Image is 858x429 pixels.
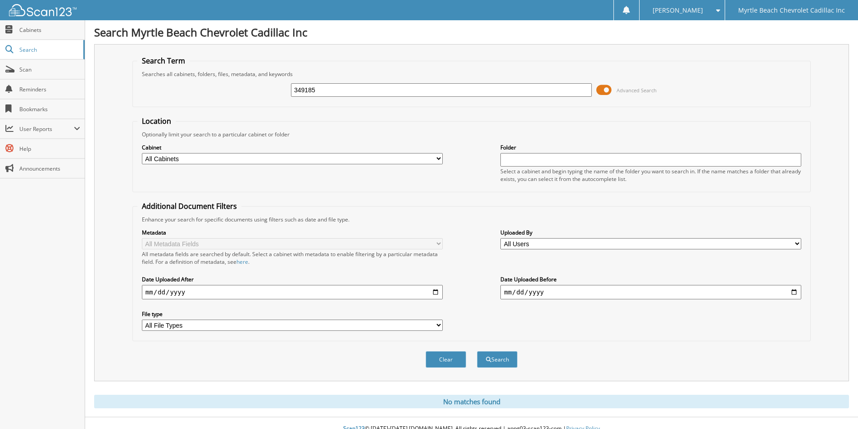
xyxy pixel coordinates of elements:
div: Enhance your search for specific documents using filters such as date and file type. [137,216,806,223]
div: Optionally limit your search to a particular cabinet or folder [137,131,806,138]
button: Clear [426,351,466,368]
span: Bookmarks [19,105,80,113]
div: All metadata fields are searched by default. Select a cabinet with metadata to enable filtering b... [142,250,443,266]
legend: Location [137,116,176,126]
div: No matches found [94,395,849,408]
div: Select a cabinet and begin typing the name of the folder you want to search in. If the name match... [500,167,801,183]
span: Myrtle Beach Chevrolet Cadillac Inc [738,8,845,13]
label: Uploaded By [500,229,801,236]
h1: Search Myrtle Beach Chevrolet Cadillac Inc [94,25,849,40]
label: Date Uploaded Before [500,275,801,283]
label: Cabinet [142,144,443,151]
span: Cabinets [19,26,80,34]
span: [PERSON_NAME] [653,8,703,13]
button: Search [477,351,518,368]
span: User Reports [19,125,74,133]
input: start [142,285,443,299]
span: Reminders [19,86,80,93]
span: Search [19,46,79,54]
label: Folder [500,144,801,151]
span: Scan [19,66,80,73]
span: Help [19,145,80,153]
img: scan123-logo-white.svg [9,4,77,16]
div: Searches all cabinets, folders, files, metadata, and keywords [137,70,806,78]
span: Advanced Search [617,87,657,94]
a: here [236,258,248,266]
span: Announcements [19,165,80,172]
label: Metadata [142,229,443,236]
label: Date Uploaded After [142,275,443,283]
legend: Additional Document Filters [137,201,241,211]
legend: Search Term [137,56,190,66]
input: end [500,285,801,299]
label: File type [142,310,443,318]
